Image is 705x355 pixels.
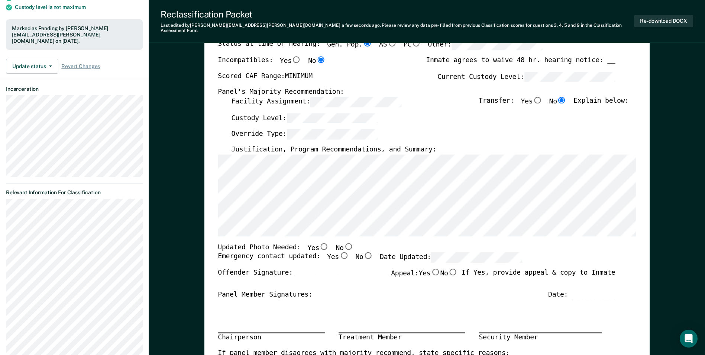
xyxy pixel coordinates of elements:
label: No [336,243,353,252]
input: No [448,269,457,275]
input: Yes [533,96,542,103]
div: Inmate agrees to waive 48 hr. hearing notice: __ [426,56,615,71]
button: Re-download DOCX [634,15,693,27]
label: Override Type: [231,129,378,140]
div: Updated Photo Needed: [218,243,353,252]
label: Date Updated: [380,252,522,263]
input: Yes [339,252,349,259]
button: Update status [6,59,58,74]
div: Security Member [479,333,602,342]
label: No [355,252,373,263]
input: Current Custody Level: [524,71,615,82]
input: Yes [319,243,329,249]
input: Yes [430,269,440,275]
input: No [343,243,353,249]
label: No [549,96,566,107]
label: No [308,56,326,65]
input: Date Updated: [431,252,522,263]
div: Status at time of hearing: [218,40,543,56]
div: Chairperson [218,333,325,342]
label: AS [379,40,397,50]
div: Marked as Pending by [PERSON_NAME][EMAIL_ADDRESS][PERSON_NAME][DOMAIN_NAME] on [DATE]. [12,25,137,44]
dt: Relevant Information For Classification [6,189,143,196]
label: Current Custody Level: [437,71,615,82]
div: Panel Member Signatures: [218,290,313,299]
div: Open Intercom Messenger [680,330,698,348]
label: Justification, Program Recommendations, and Summary: [231,145,436,154]
label: Facility Assignment: [231,96,401,107]
label: Other: [428,40,543,50]
input: Facility Assignment: [310,96,401,107]
div: Panel's Majority Recommendation: [218,88,615,97]
input: Yes [291,56,301,63]
input: Override Type: [287,129,378,140]
div: Offender Signature: _______________________ If Yes, provide appeal & copy to Inmate [218,269,615,290]
input: No [363,252,373,259]
div: Incompatibles: [218,56,326,71]
input: No [316,56,326,63]
input: PC [411,40,421,47]
input: Other: [452,40,543,50]
label: Yes [418,269,440,278]
label: PC [403,40,421,50]
span: a few seconds ago [342,23,380,28]
label: Yes [280,56,301,65]
label: Appeal: [391,269,458,284]
label: Yes [521,96,542,107]
label: Scored CAF Range: MINIMUM [218,71,313,82]
label: Custody Level: [231,113,378,123]
span: Revert Changes [61,63,100,70]
div: Treatment Member [339,333,465,342]
label: Gen. Pop. [327,40,372,50]
div: Date: ___________ [548,290,615,299]
label: No [440,269,457,278]
label: Yes [327,252,349,263]
input: No [557,96,567,103]
div: Custody level is not [15,4,143,10]
input: Custody Level: [287,113,378,123]
input: AS [387,40,397,47]
input: Gen. Pop. [362,40,372,47]
label: Yes [307,243,329,252]
div: Last edited by [PERSON_NAME][EMAIL_ADDRESS][PERSON_NAME][DOMAIN_NAME] . Please review any data pr... [161,23,634,33]
span: maximum [62,4,86,10]
dt: Incarceration [6,86,143,92]
div: Emergency contact updated: [218,252,522,269]
div: Transfer: Explain below: [479,96,629,113]
div: Reclassification Packet [161,9,634,20]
